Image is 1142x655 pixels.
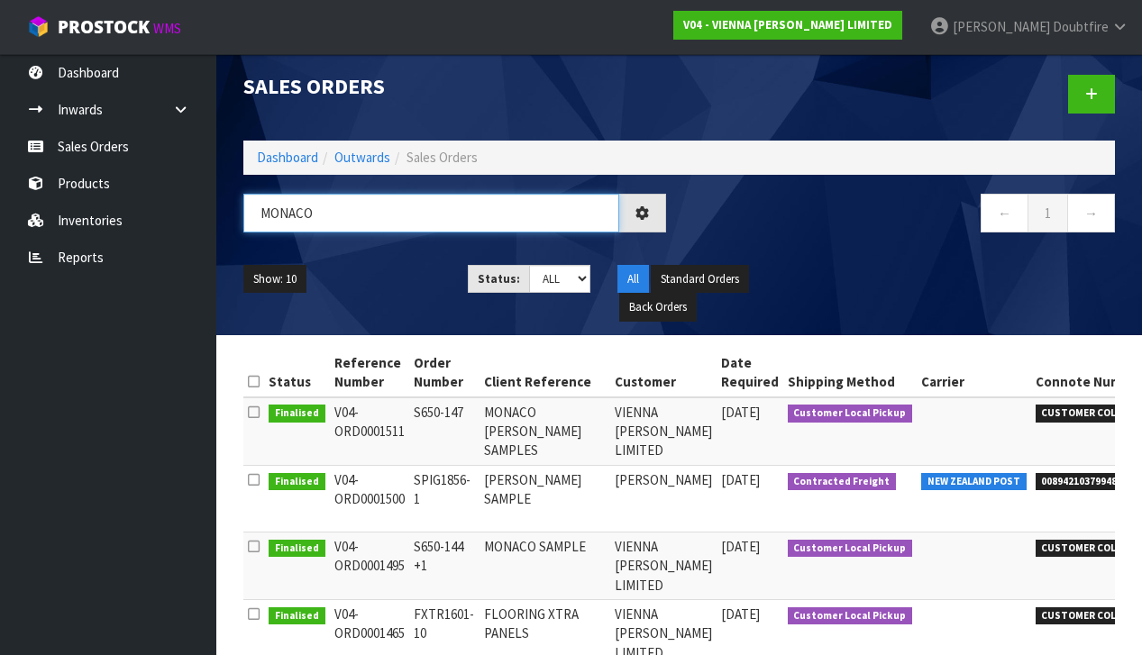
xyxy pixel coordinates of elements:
button: Show: 10 [243,265,306,294]
td: S650-147 [409,397,480,466]
small: WMS [153,20,181,37]
th: Client Reference [480,349,610,397]
span: Doubtfire [1053,18,1109,35]
span: [DATE] [721,471,760,488]
span: Sales Orders [407,149,478,166]
td: [PERSON_NAME] SAMPLE [480,465,610,532]
span: Customer Local Pickup [788,405,913,423]
strong: Status: [478,271,520,287]
td: V04-ORD0001500 [330,465,409,532]
a: 1 [1028,194,1068,232]
span: Customer Local Pickup [788,607,913,625]
span: Finalised [269,473,325,491]
input: Search sales orders [243,194,619,232]
span: [DATE] [721,404,760,421]
button: Back Orders [619,293,697,322]
span: [PERSON_NAME] [953,18,1050,35]
td: SPIG1856-1 [409,465,480,532]
button: All [617,265,649,294]
th: Customer [610,349,717,397]
strong: V04 - VIENNA [PERSON_NAME] LIMITED [683,17,892,32]
span: Finalised [269,540,325,558]
th: Carrier [917,349,1031,397]
th: Order Number [409,349,480,397]
td: S650-144 +1 [409,532,480,599]
td: V04-ORD0001495 [330,532,409,599]
img: cube-alt.png [27,15,50,38]
a: Outwards [334,149,390,166]
a: ← [981,194,1028,232]
span: Finalised [269,405,325,423]
span: Contracted Freight [788,473,897,491]
th: Status [264,349,330,397]
th: Shipping Method [783,349,918,397]
span: NEW ZEALAND POST [921,473,1027,491]
td: MONACO SAMPLE [480,532,610,599]
span: Finalised [269,607,325,625]
a: → [1067,194,1115,232]
span: [DATE] [721,605,760,623]
span: ProStock [58,15,150,39]
td: MONACO [PERSON_NAME] SAMPLES [480,397,610,466]
td: VIENNA [PERSON_NAME] LIMITED [610,532,717,599]
span: Customer Local Pickup [788,540,913,558]
a: Dashboard [257,149,318,166]
td: V04-ORD0001511 [330,397,409,466]
td: [PERSON_NAME] [610,465,717,532]
th: Reference Number [330,349,409,397]
button: Standard Orders [651,265,749,294]
span: [DATE] [721,538,760,555]
td: VIENNA [PERSON_NAME] LIMITED [610,397,717,466]
th: Date Required [717,349,783,397]
nav: Page navigation [693,194,1116,238]
h1: Sales Orders [243,75,666,98]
